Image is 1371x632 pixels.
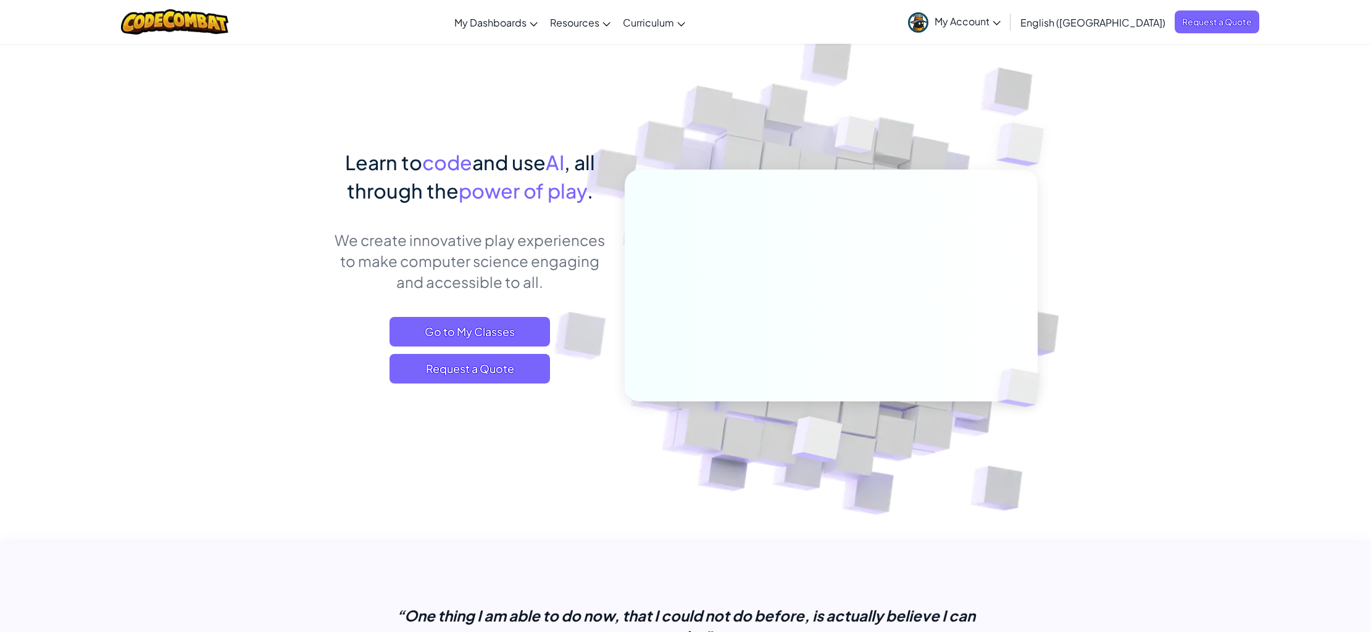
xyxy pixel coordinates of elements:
span: Resources [550,16,599,29]
p: We create innovative play experiences to make computer science engaging and accessible to all. [334,229,606,292]
span: My Dashboards [454,16,527,29]
a: English ([GEOGRAPHIC_DATA]) [1014,6,1172,39]
span: power of play [459,178,587,203]
a: My Dashboards [448,6,544,39]
span: English ([GEOGRAPHIC_DATA]) [1020,16,1165,29]
span: . [587,178,593,203]
img: avatar [908,12,928,33]
span: My Account [935,15,1001,28]
img: Overlap cubes [811,92,900,184]
img: Overlap cubes [977,343,1069,433]
a: Resources [544,6,617,39]
span: Learn to [345,150,422,174]
span: Curriculum [623,16,674,29]
span: code [422,150,472,174]
img: CodeCombat logo [121,9,229,35]
a: Request a Quote [390,354,550,384]
a: Go to My Classes [390,317,550,347]
a: Request a Quote [1175,10,1259,33]
img: Overlap cubes [761,390,872,493]
span: and use [472,150,546,174]
span: AI [546,150,564,174]
a: Curriculum [617,6,691,39]
img: Overlap cubes [972,92,1078,197]
a: My Account [902,2,1007,41]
